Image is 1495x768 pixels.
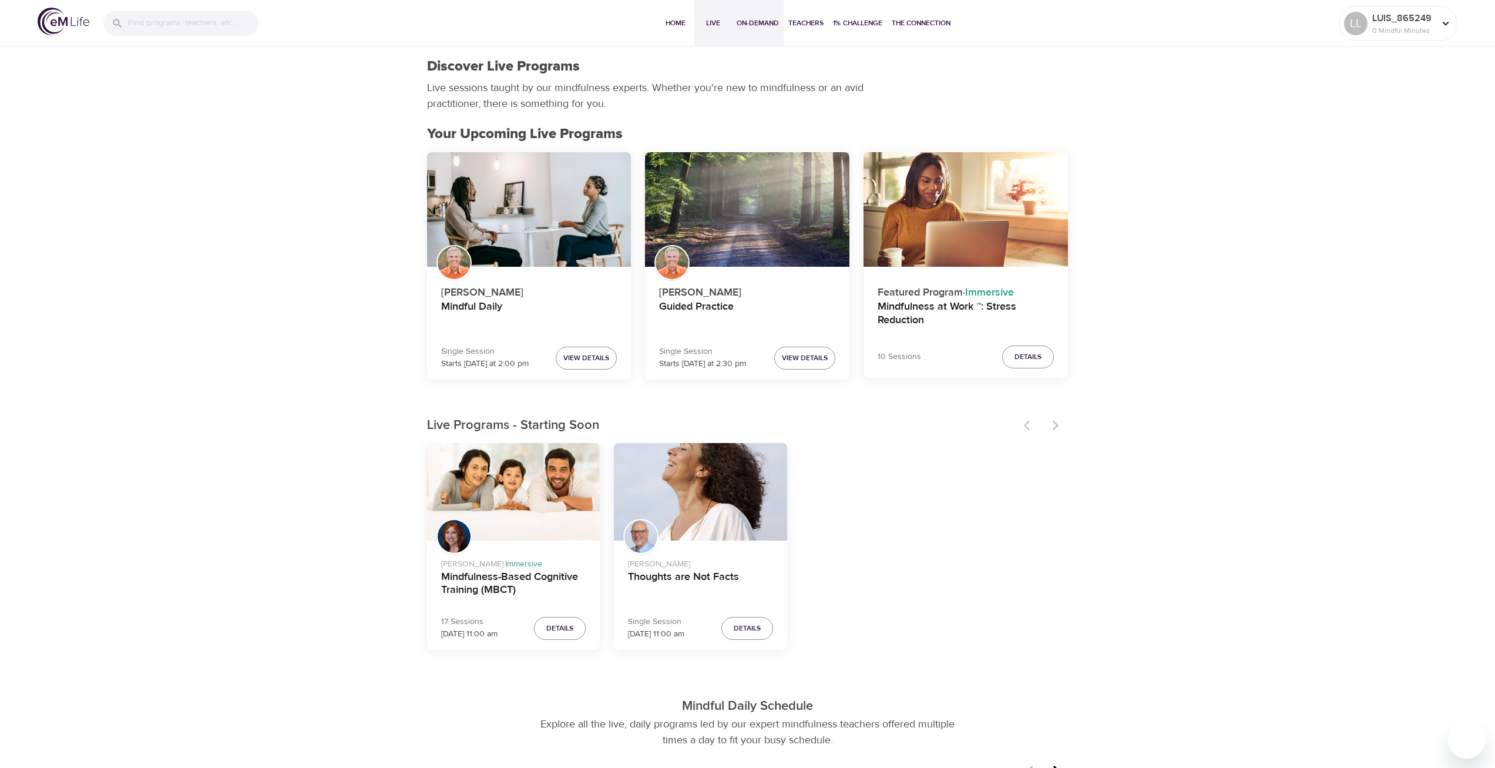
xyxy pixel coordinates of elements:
[1002,346,1054,368] button: Details
[782,352,828,364] span: View Details
[659,300,835,328] h4: Guided Practice
[427,126,1069,143] h2: Your Upcoming Live Programs
[628,571,773,599] h4: Thoughts are Not Facts
[563,352,609,364] span: View Details
[441,358,529,370] p: Starts [DATE] at 2:00 pm
[441,280,617,300] p: [PERSON_NAME]
[788,17,824,29] span: Teachers
[864,152,1068,267] button: Mindfulness at Work ™: Stress Reduction
[427,416,1017,435] p: Live Programs - Starting Soon
[441,628,498,640] p: [DATE] 11:00 am
[721,617,773,640] button: Details
[965,286,1014,299] span: Immersive
[661,17,690,29] span: Home
[1372,11,1434,25] p: LUIS_865249
[546,622,573,635] span: Details
[1344,12,1368,35] div: LL
[699,17,727,29] span: Live
[878,280,1054,300] p: Featured Program ·
[441,554,586,571] p: [PERSON_NAME] ·
[878,300,1054,328] h4: Mindfulness at Work ™: Stress Reduction
[628,554,773,571] p: [PERSON_NAME]
[659,358,746,370] p: Starts [DATE] at 2:30 pm
[1014,351,1042,363] span: Details
[628,616,684,628] p: Single Session
[441,346,529,358] p: Single Session
[38,8,89,35] img: logo
[892,17,950,29] span: The Connection
[441,300,617,328] h4: Mindful Daily
[128,11,258,36] input: Find programs, teachers, etc...
[427,152,631,267] button: Mindful Daily
[1448,721,1486,759] iframe: Button to launch messaging window
[878,351,921,363] p: 10 Sessions
[833,17,882,29] span: 1% Challenge
[659,346,746,358] p: Single Session
[418,697,1078,716] p: Mindful Daily Schedule
[528,716,968,748] p: Explore all the live, daily programs led by our expert mindfulness teachers offered multiple time...
[774,347,835,370] button: View Details
[628,628,684,640] p: [DATE] 11:00 am
[427,58,580,75] h1: Discover Live Programs
[427,80,868,112] p: Live sessions taught by our mindfulness experts. Whether you're new to mindfulness or an avid pra...
[534,617,586,640] button: Details
[427,443,600,541] button: Mindfulness-Based Cognitive Training (MBCT)
[734,622,761,635] span: Details
[659,280,835,300] p: [PERSON_NAME]
[1372,25,1434,36] p: 0 Mindful Minutes
[505,559,542,569] span: Immersive
[645,152,849,267] button: Guided Practice
[556,347,617,370] button: View Details
[737,17,779,29] span: On-Demand
[441,571,586,599] h4: Mindfulness-Based Cognitive Training (MBCT)
[441,616,498,628] p: 17 Sessions
[614,443,787,541] button: Thoughts are Not Facts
